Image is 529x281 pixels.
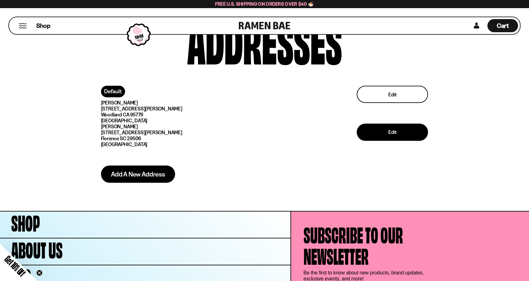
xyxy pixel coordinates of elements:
[357,86,428,103] button: Edit address 1
[304,223,403,265] h4: Subscribe to our newsletter
[101,100,357,124] p: [PERSON_NAME] [STREET_ADDRESS][PERSON_NAME] Woodland CA 95776 [GEOGRAPHIC_DATA]
[36,19,50,32] a: Shop
[221,70,308,78] span: Return to Account details
[487,17,518,34] a: Cart
[101,19,428,60] h2: Addresses
[388,92,396,97] span: Edit
[388,130,396,135] span: Edit
[215,1,314,7] span: Free U.S. Shipping on Orders over $40 🍜
[101,166,175,183] button: Add a new address
[36,270,43,276] button: Close teaser
[18,23,27,28] button: Mobile Menu Trigger
[101,124,357,147] p: [PERSON_NAME] [STREET_ADDRESS][PERSON_NAME] Florence SC 29506 [GEOGRAPHIC_DATA]
[357,124,428,141] button: Edit address 2
[36,22,50,30] span: Shop
[3,254,27,278] span: Get 10% Off
[357,143,428,156] button: Delete 2
[386,110,399,115] span: Delete
[214,70,315,78] a: Return to Account details
[104,88,122,95] span: Default
[386,147,399,152] span: Delete
[11,211,40,232] span: Shop
[111,171,165,177] span: Add a new address
[11,238,63,259] span: About Us
[357,105,428,119] button: Delete 1
[497,22,509,29] span: Cart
